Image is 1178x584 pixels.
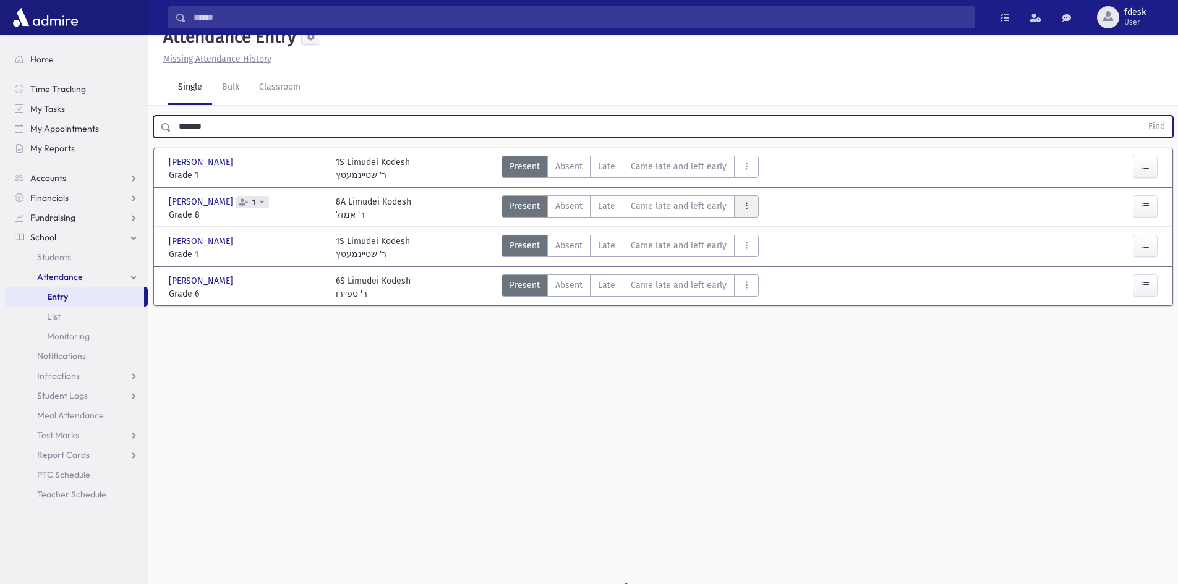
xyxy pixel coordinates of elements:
span: Fundraising [30,212,75,223]
a: Attendance [5,267,148,287]
a: Test Marks [5,425,148,445]
a: My Reports [5,138,148,158]
img: AdmirePro [10,5,81,30]
button: Find [1141,116,1172,137]
a: Monitoring [5,326,148,346]
span: Attendance [37,271,83,282]
span: Present [510,279,540,292]
span: Financials [30,192,69,203]
span: [PERSON_NAME] [169,235,236,248]
span: Monitoring [47,331,90,342]
a: Time Tracking [5,79,148,99]
h5: Attendance Entry [158,27,296,48]
span: Students [37,252,71,263]
span: Absent [555,160,583,173]
a: My Appointments [5,119,148,138]
a: Notifications [5,346,148,366]
span: [PERSON_NAME] [169,195,236,208]
input: Search [186,6,975,28]
a: List [5,307,148,326]
span: Entry [47,291,68,302]
span: Time Tracking [30,83,86,95]
div: 1S Limudei Kodesh ר' שטיינמעטץ [336,156,410,182]
div: AttTypes [502,156,759,182]
span: School [30,232,56,243]
span: Infractions [37,370,80,381]
a: Teacher Schedule [5,485,148,504]
a: Classroom [249,70,310,105]
span: Present [510,200,540,213]
span: Absent [555,200,583,213]
span: Came late and left early [631,160,727,173]
span: Test Marks [37,430,79,441]
span: Grade 8 [169,208,323,221]
span: Late [598,239,615,252]
div: 1S Limudei Kodesh ר' שטיינמעטץ [336,235,410,261]
u: Missing Attendance History [163,54,271,64]
span: Accounts [30,172,66,184]
span: Grade 1 [169,248,323,261]
a: Student Logs [5,386,148,405]
a: My Tasks [5,99,148,119]
span: Present [510,239,540,252]
a: Single [168,70,212,105]
a: Bulk [212,70,249,105]
a: Entry [5,287,144,307]
span: Meal Attendance [37,410,104,421]
div: AttTypes [502,235,759,261]
span: [PERSON_NAME] [169,274,236,287]
a: School [5,227,148,247]
span: Grade 6 [169,287,323,300]
div: AttTypes [502,195,759,221]
span: 1 [250,198,258,206]
span: Home [30,54,54,65]
a: Accounts [5,168,148,188]
a: Meal Attendance [5,405,148,425]
span: My Appointments [30,123,99,134]
span: fdesk [1124,7,1146,17]
a: Infractions [5,366,148,386]
a: PTC Schedule [5,465,148,485]
a: Report Cards [5,445,148,465]
span: List [47,311,61,322]
span: Late [598,160,615,173]
span: Report Cards [37,449,90,460]
span: My Tasks [30,103,65,114]
span: [PERSON_NAME] [169,156,236,169]
div: 8A Limudei Kodesh ר' אמזל [336,195,411,221]
span: Student Logs [37,390,88,401]
span: User [1124,17,1146,27]
span: Came late and left early [631,239,727,252]
span: Late [598,279,615,292]
a: Students [5,247,148,267]
span: Absent [555,279,583,292]
span: Grade 1 [169,169,323,182]
a: Home [5,49,148,69]
span: Teacher Schedule [37,489,106,500]
span: Late [598,200,615,213]
span: Notifications [37,350,86,362]
a: Missing Attendance History [158,54,271,64]
a: Financials [5,188,148,208]
span: Came late and left early [631,200,727,213]
span: Present [510,160,540,173]
div: 6S Limudei Kodesh ר' ספיירו [336,274,411,300]
span: Came late and left early [631,279,727,292]
a: Fundraising [5,208,148,227]
span: Absent [555,239,583,252]
span: PTC Schedule [37,469,90,480]
span: My Reports [30,143,75,154]
div: AttTypes [502,274,759,300]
